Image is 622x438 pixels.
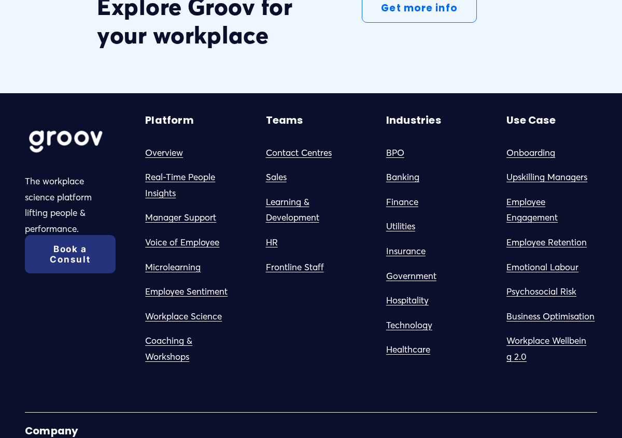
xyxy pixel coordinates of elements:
[145,113,194,127] strong: Platform
[386,194,418,210] a: Finance
[506,145,555,161] a: Onboarding
[145,333,236,364] a: Coaching & Workshops
[145,309,222,325] a: Workplace Science
[386,145,404,161] a: BPO
[145,145,183,161] a: Overview
[145,284,228,300] a: Employee Sentiment
[25,424,78,438] strong: Company
[506,113,556,127] strong: Use Case
[386,169,419,185] a: Banking
[386,268,436,284] a: Government
[266,259,324,275] a: Frontline Staff
[506,194,597,226] a: Employee Engagement
[145,210,216,226] a: Manager Support
[386,218,415,235] a: Utilities
[506,349,527,365] a: g 2.0
[266,235,278,251] a: HR
[386,342,430,358] a: Healthcare
[506,259,578,275] a: Emotional Labour
[25,173,116,237] p: The workplace science platform lifting people & performance.
[506,333,586,349] a: Workplace Wellbein
[266,194,357,226] a: Learning & Development
[25,235,116,273] a: Book a Consult
[506,235,587,251] a: Employee Retention
[506,169,587,185] a: Upskilling Managers
[506,284,576,300] a: Psychosocial Risk
[386,113,441,127] strong: Industries
[145,235,219,251] a: Voice of Employee
[145,259,201,275] a: Microlearning
[266,113,303,127] strong: Teams
[506,309,595,325] a: Business Optimisation
[145,169,236,201] a: Real-Time People Insights
[386,243,426,259] a: Insurance
[266,145,332,161] a: Contact Centres
[386,317,432,333] a: Technology
[386,293,429,309] a: Hospitality
[266,169,287,185] a: Sales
